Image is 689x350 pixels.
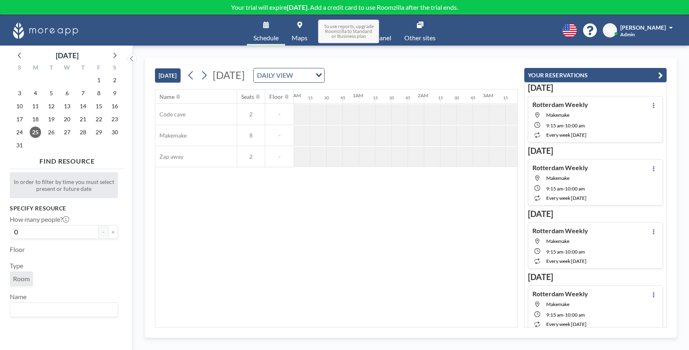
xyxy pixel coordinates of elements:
div: Search for option [254,68,324,82]
div: F [91,63,107,74]
a: Reports [314,15,349,46]
span: Thursday, August 21, 2025 [77,114,89,125]
label: Floor [10,245,25,254]
div: [DATE] [56,50,78,61]
span: - [563,312,565,318]
span: Maps [292,35,307,41]
span: Tuesday, August 26, 2025 [46,127,57,138]
span: - [563,186,565,192]
h4: Rotterdam Weekly [532,227,588,235]
a: Admin panel [349,15,398,46]
div: Floor [269,93,283,101]
span: [PERSON_NAME] [620,24,666,31]
input: Search for option [11,304,113,315]
span: DAILY VIEW [255,70,294,81]
div: 45 [471,95,475,101]
span: Thursday, August 28, 2025 [77,127,89,138]
div: 15 [308,95,313,101]
span: Sunday, August 17, 2025 [14,114,25,125]
span: 10:00 AM [565,249,585,255]
div: In order to filter by time you must select present or future date [10,172,118,198]
div: 30 [324,95,329,101]
span: every week [DATE] [546,132,587,138]
h4: FIND RESOURCE [10,154,124,165]
span: 9:15 AM [546,122,563,129]
span: Makemake [546,112,569,118]
span: - [265,132,294,139]
label: Type [10,262,23,270]
h3: [DATE] [528,83,663,93]
span: Sunday, August 10, 2025 [14,101,25,112]
span: Wednesday, August 20, 2025 [61,114,73,125]
span: Zap away [155,153,183,160]
span: Friday, August 22, 2025 [93,114,105,125]
span: Other sites [404,35,436,41]
div: Name [159,93,174,101]
span: Monday, August 25, 2025 [30,127,41,138]
span: Monday, August 18, 2025 [30,114,41,125]
div: W [59,63,75,74]
a: Maps [285,15,314,46]
span: Wednesday, August 27, 2025 [61,127,73,138]
span: Admin [620,31,635,37]
span: Saturday, August 23, 2025 [109,114,120,125]
span: Tuesday, August 5, 2025 [46,87,57,99]
h3: [DATE] [528,272,663,282]
span: Thursday, August 7, 2025 [77,87,89,99]
span: Saturday, August 9, 2025 [109,87,120,99]
div: 15 [373,95,378,101]
span: Thursday, August 14, 2025 [77,101,89,112]
div: M [28,63,44,74]
span: Wednesday, August 6, 2025 [61,87,73,99]
div: S [107,63,122,74]
span: every week [DATE] [546,195,587,201]
span: Tuesday, August 19, 2025 [46,114,57,125]
div: T [75,63,91,74]
div: Search for option [10,303,118,317]
span: 9:15 AM [546,249,563,255]
span: Makemake [546,175,569,181]
span: - [265,111,294,118]
span: Friday, August 8, 2025 [93,87,105,99]
button: + [108,225,118,239]
span: 8 [237,132,265,139]
span: Tuesday, August 12, 2025 [46,101,57,112]
button: - [98,225,108,239]
span: Saturday, August 30, 2025 [109,127,120,138]
label: Name [10,293,26,301]
b: [DATE] [287,3,307,11]
span: Friday, August 15, 2025 [93,101,105,112]
span: 9:15 AM [546,186,563,192]
span: - [265,153,294,160]
span: every week [DATE] [546,258,587,264]
span: Room [13,275,30,283]
span: Saturday, August 16, 2025 [109,101,120,112]
span: 10:00 AM [565,312,585,318]
span: 9:15 AM [546,312,563,318]
img: organization-logo [13,22,78,39]
h4: Rotterdam Weekly [532,164,588,172]
span: To use reports, upgrade Roomzilla to Standard or Business plan [318,20,379,43]
span: Monday, August 4, 2025 [30,87,41,99]
div: 30 [389,95,394,101]
a: Other sites [398,15,442,46]
span: 2 [237,111,265,118]
span: 10:00 AM [565,122,585,129]
span: Makemake [546,238,569,244]
div: S [12,63,28,74]
div: 2AM [418,92,428,98]
div: 45 [406,95,410,101]
a: Schedule [247,15,285,46]
div: Seats [241,93,254,101]
span: Code cave [155,111,185,118]
span: Saturday, August 2, 2025 [109,74,120,86]
div: 12AM [288,92,301,98]
span: Sunday, August 24, 2025 [14,127,25,138]
span: Sunday, August 31, 2025 [14,140,25,151]
span: - [563,249,565,255]
div: 3AM [483,92,493,98]
span: 10:00 AM [565,186,585,192]
span: Friday, August 29, 2025 [93,127,105,138]
h3: Specify resource [10,205,118,212]
button: YOUR RESERVATIONS [524,68,667,82]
